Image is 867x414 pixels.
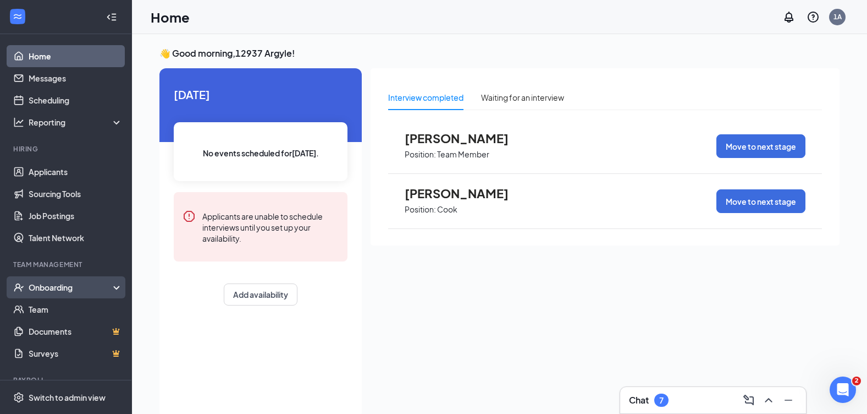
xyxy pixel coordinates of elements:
button: Minimize [780,391,797,409]
a: Home [29,45,123,67]
svg: UserCheck [13,282,24,293]
div: Onboarding [29,282,113,293]
p: Position: [405,204,436,215]
a: Applicants [29,161,123,183]
div: Payroll [13,375,120,385]
svg: QuestionInfo [807,10,820,24]
div: Waiting for an interview [481,91,564,103]
p: Cook [437,204,457,215]
a: SurveysCrown [29,342,123,364]
div: Interview completed [388,91,463,103]
div: Team Management [13,260,120,269]
svg: Notifications [782,10,796,24]
svg: Analysis [13,117,24,128]
span: [PERSON_NAME] [405,131,526,145]
div: Hiring [13,144,120,154]
a: Scheduling [29,89,123,111]
a: Messages [29,67,123,89]
button: ChevronUp [760,391,777,409]
button: Move to next stage [716,189,805,213]
svg: Error [183,210,196,223]
div: 1A [833,12,842,21]
svg: Settings [13,392,24,403]
span: No events scheduled for [DATE] . [203,147,319,159]
svg: Collapse [106,12,117,23]
iframe: Intercom live chat [830,377,856,403]
h3: 👋 Good morning, 12937 Argyle ! [159,47,840,59]
h3: Chat [629,394,649,406]
a: DocumentsCrown [29,320,123,342]
p: Team Member [437,149,489,160]
div: Switch to admin view [29,392,106,403]
div: Reporting [29,117,123,128]
button: ComposeMessage [740,391,758,409]
a: Sourcing Tools [29,183,123,205]
span: [PERSON_NAME] [405,186,526,200]
a: Job Postings [29,205,123,227]
p: Position: [405,149,436,160]
h1: Home [151,8,190,26]
a: Team [29,298,123,320]
a: Talent Network [29,227,123,249]
div: Applicants are unable to schedule interviews until you set up your availability. [202,210,339,244]
div: 7 [659,396,664,405]
svg: WorkstreamLogo [12,11,23,22]
svg: Minimize [782,394,795,407]
span: 2 [852,377,861,385]
button: Move to next stage [716,134,805,158]
button: Add availability [224,284,297,306]
span: [DATE] [174,86,347,103]
svg: ComposeMessage [742,394,755,407]
svg: ChevronUp [762,394,775,407]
